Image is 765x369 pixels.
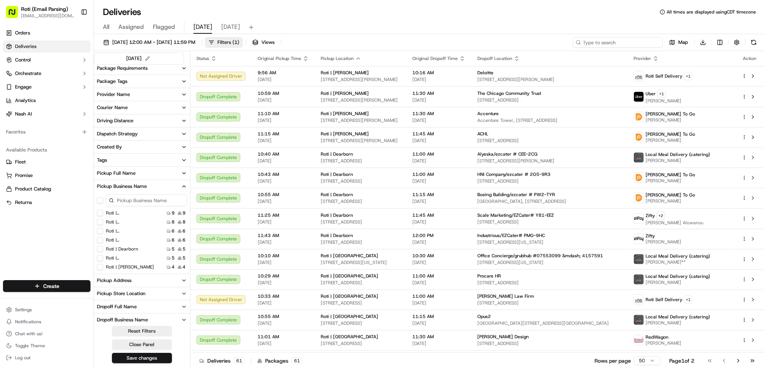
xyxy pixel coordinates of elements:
span: Industrious/EZCater# PMG-9HC [477,232,545,238]
a: Powered byPylon [53,165,91,171]
span: RedWagon [646,334,668,340]
span: Roti | [GEOGRAPHIC_DATA] [321,313,378,319]
span: Product Catalog [15,186,51,192]
span: [PERSON_NAME] [646,320,710,326]
button: Dropoff Business Name [94,313,190,326]
span: Local Meal Delivery (catering) [646,314,710,320]
span: [STREET_ADDRESS][PERSON_NAME] [477,76,622,82]
span: 11:30 AM [412,90,465,96]
span: 5 [183,246,186,252]
span: [GEOGRAPHIC_DATA][STREET_ADDRESS][GEOGRAPHIC_DATA] [477,320,622,326]
span: Opus2 [477,313,491,319]
span: 11:00 AM [412,273,465,279]
img: lmd_logo.png [634,153,644,162]
button: Dispatch Strategy [94,127,190,140]
a: Product Catalog [6,186,88,192]
span: [STREET_ADDRESS] [477,300,622,306]
div: Past conversations [8,97,50,103]
span: Roti Self Delivery [646,297,682,303]
span: Zifty [646,233,655,239]
img: lmd_logo.png [634,315,644,325]
span: Roti Self Delivery [646,73,682,79]
span: Dropoff Location [477,55,512,61]
span: Scale Marketing/EZCater# Y81-EEZ [477,212,554,218]
span: [STREET_ADDRESS] [321,300,400,306]
span: [DATE] [258,300,309,306]
span: 5 [172,255,175,261]
img: Nash [8,7,23,22]
span: Local Meal Delivery (catering) [646,253,710,259]
span: [DATE] [66,116,82,122]
span: 6 [183,237,186,243]
span: Procare HR [477,273,501,279]
button: Refresh [748,37,759,48]
span: [DATE] [258,320,309,326]
span: 6 [183,228,186,234]
span: [STREET_ADDRESS][PERSON_NAME] [321,138,400,144]
span: Views [261,39,275,46]
img: Masood Aslam [8,109,20,121]
span: Pickup Location [321,55,354,61]
button: Created By [94,141,190,153]
span: [STREET_ADDRESS][PERSON_NAME] [321,76,400,82]
span: Accenture [477,111,499,117]
span: [STREET_ADDRESS] [477,138,622,144]
div: Favorites [3,126,91,138]
span: [PERSON_NAME] [646,239,681,245]
span: Local Meal Delivery (catering) [646,273,710,279]
img: uber-new-logo.jpeg [634,92,644,102]
span: [STREET_ADDRESS] [477,97,622,103]
span: Provider [634,55,651,61]
span: [STREET_ADDRESS] [321,158,400,164]
span: [PERSON_NAME] [646,198,695,204]
span: [DATE] [412,138,465,144]
span: [DATE] [258,219,309,225]
p: Welcome 👋 [8,30,137,42]
span: Pylon [75,166,91,171]
span: [DATE] [258,76,309,82]
span: [EMAIL_ADDRESS][DOMAIN_NAME] [21,13,75,19]
img: ddtg_logo_v2.png [634,193,644,203]
button: Settings [3,304,91,315]
div: Action [742,55,757,61]
span: [DATE] [258,178,309,184]
img: 9188753566659_6852d8bf1fb38e338040_72.png [16,72,29,85]
span: 11:43 AM [258,232,309,238]
img: lmd_logo.png [634,274,644,284]
div: Dropoff Full Name [97,303,137,310]
span: Roti | [GEOGRAPHIC_DATA] [321,273,378,279]
span: 10:16 AM [412,70,465,76]
span: 11:10 AM [258,111,309,117]
button: +1 [684,72,693,80]
span: [PERSON_NAME] To Go [646,111,695,117]
button: Control [3,54,91,66]
span: [DATE] [258,97,309,103]
span: 10:40 AM [258,151,309,157]
span: Roti | [PERSON_NAME] [321,90,369,96]
h1: Deliveries [103,6,141,18]
div: Pickup Address [97,277,131,284]
span: [DATE] [412,76,465,82]
span: 5 [183,255,186,261]
span: [DATE] [258,280,309,286]
span: Orders [15,30,30,36]
button: Notifications [3,316,91,327]
span: Map [678,39,688,46]
span: Roti | [GEOGRAPHIC_DATA] [321,334,378,340]
span: Notifications [15,319,41,325]
label: Roti | [GEOGRAPHIC_DATA] [106,219,154,225]
label: Roti | [GEOGRAPHIC_DATA] [106,255,154,261]
span: [DATE] [258,198,309,204]
span: Office Concierge/grubhub #07553099 &mdash; 4157591 [477,253,603,259]
span: 10:55 AM [258,192,309,198]
input: Type to search [573,37,663,48]
span: 11:00 AM [412,171,465,177]
span: 5 [172,246,175,252]
span: Local Meal Delivery (catering) [646,151,710,157]
span: 4 [172,264,175,270]
label: Roti | [GEOGRAPHIC_DATA] and [US_STATE] [106,210,154,216]
button: Courier Name [94,101,190,114]
span: [PERSON_NAME] Alowanou [646,220,703,226]
div: Start new chat [34,72,123,79]
div: Dropoff Business Name [97,316,148,323]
